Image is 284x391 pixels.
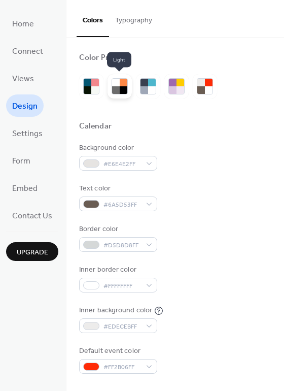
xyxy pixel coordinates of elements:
span: Views [12,71,34,87]
span: Form [12,153,30,170]
a: Contact Us [6,204,58,226]
div: Border color [79,224,155,235]
div: Color Presets [79,53,128,63]
span: Upgrade [17,247,48,258]
div: Text color [79,183,155,194]
span: Embed [12,181,38,197]
a: Form [6,149,37,172]
span: #EDECEBFF [103,321,141,332]
a: Home [6,12,40,35]
span: #FF2B06FF [103,362,141,373]
a: Design [6,94,44,117]
button: Upgrade [6,242,58,261]
span: #E6E4E2FF [103,159,141,170]
div: Inner background color [79,305,152,316]
span: #D5D8D8FF [103,240,141,251]
div: Default event color [79,346,155,356]
a: Settings [6,122,49,144]
span: #FFFFFFFF [103,281,141,291]
span: Light [107,52,131,68]
span: Home [12,16,34,32]
a: Embed [6,177,44,199]
span: #6A5D53FF [103,200,141,210]
div: Inner border color [79,265,155,275]
div: Background color [79,143,155,153]
span: Settings [12,126,43,142]
div: Calendar [79,121,112,132]
span: Contact Us [12,208,52,224]
span: Design [12,99,38,115]
a: Views [6,67,40,89]
a: Connect [6,40,49,62]
span: Connect [12,44,43,60]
